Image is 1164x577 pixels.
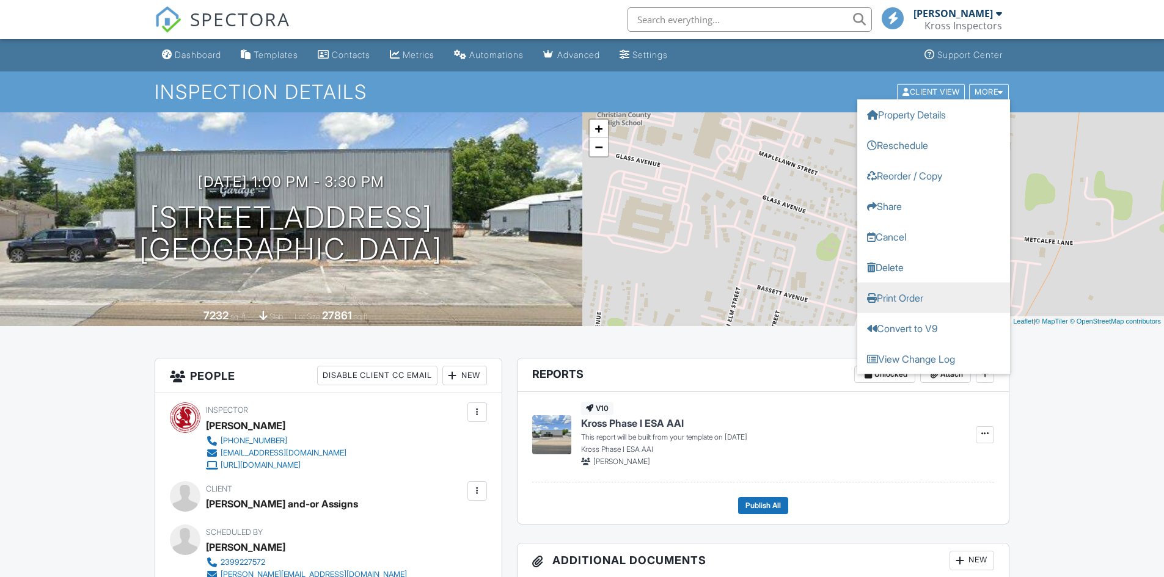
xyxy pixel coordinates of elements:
[206,459,346,471] a: [URL][DOMAIN_NAME]
[896,87,968,96] a: Client View
[590,138,608,156] a: Zoom out
[1010,316,1164,327] div: |
[857,221,1010,252] a: Cancel
[221,448,346,458] div: [EMAIL_ADDRESS][DOMAIN_NAME]
[295,312,320,321] span: Lot Size
[236,44,303,67] a: Templates
[538,44,605,67] a: Advanced
[221,557,265,567] div: 2399227572
[155,81,1010,103] h1: Inspection Details
[317,366,437,385] div: Disable Client CC Email
[155,6,181,33] img: The Best Home Inspection Software - Spectora
[557,49,600,60] div: Advanced
[269,312,283,321] span: slab
[1035,318,1068,325] a: © MapTiler
[198,173,384,190] h3: [DATE] 1:00 pm - 3:30 pm
[857,282,1010,313] a: Print Order
[175,49,221,60] div: Dashboard
[354,312,369,321] span: sq.ft.
[139,201,442,266] h1: [STREET_ADDRESS] [GEOGRAPHIC_DATA]
[206,447,346,459] a: [EMAIL_ADDRESS][DOMAIN_NAME]
[857,160,1010,191] a: Reorder / Copy
[857,191,1010,221] a: Share
[950,551,994,570] div: New
[857,343,1010,374] a: View Change Log
[254,49,298,60] div: Templates
[913,7,993,20] div: [PERSON_NAME]
[590,120,608,138] a: Zoom in
[190,6,290,32] span: SPECTORA
[221,436,287,446] div: [PHONE_NUMBER]
[469,49,524,60] div: Automations
[221,460,301,470] div: [URL][DOMAIN_NAME]
[937,49,1003,60] div: Support Center
[230,312,247,321] span: sq. ft.
[628,7,872,32] input: Search everything...
[206,528,263,537] span: Scheduled By
[206,416,285,435] div: [PERSON_NAME]
[155,16,290,42] a: SPECTORA
[615,44,673,67] a: Settings
[385,44,439,67] a: Metrics
[206,538,285,556] div: [PERSON_NAME]
[322,309,352,322] div: 27861
[403,49,434,60] div: Metrics
[897,84,965,100] div: Client View
[632,49,668,60] div: Settings
[449,44,529,67] a: Automations (Basic)
[857,252,1010,282] a: Delete
[442,366,487,385] div: New
[857,313,1010,343] a: Convert to V9
[857,129,1010,160] a: Reschedule
[924,20,1002,32] div: Kross Inspectors
[157,44,226,67] a: Dashboard
[332,49,370,60] div: Contacts
[206,484,232,493] span: Client
[206,495,358,513] div: [PERSON_NAME] and-or Assigns
[1070,318,1161,325] a: © OpenStreetMap contributors
[920,44,1008,67] a: Support Center
[206,556,407,568] a: 2399227572
[206,405,248,415] span: Inspector
[203,309,229,322] div: 7232
[206,435,346,447] a: [PHONE_NUMBER]
[969,84,1009,100] div: More
[155,358,502,393] h3: People
[857,99,1010,129] a: Property Details
[313,44,375,67] a: Contacts
[1013,318,1033,325] a: Leaflet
